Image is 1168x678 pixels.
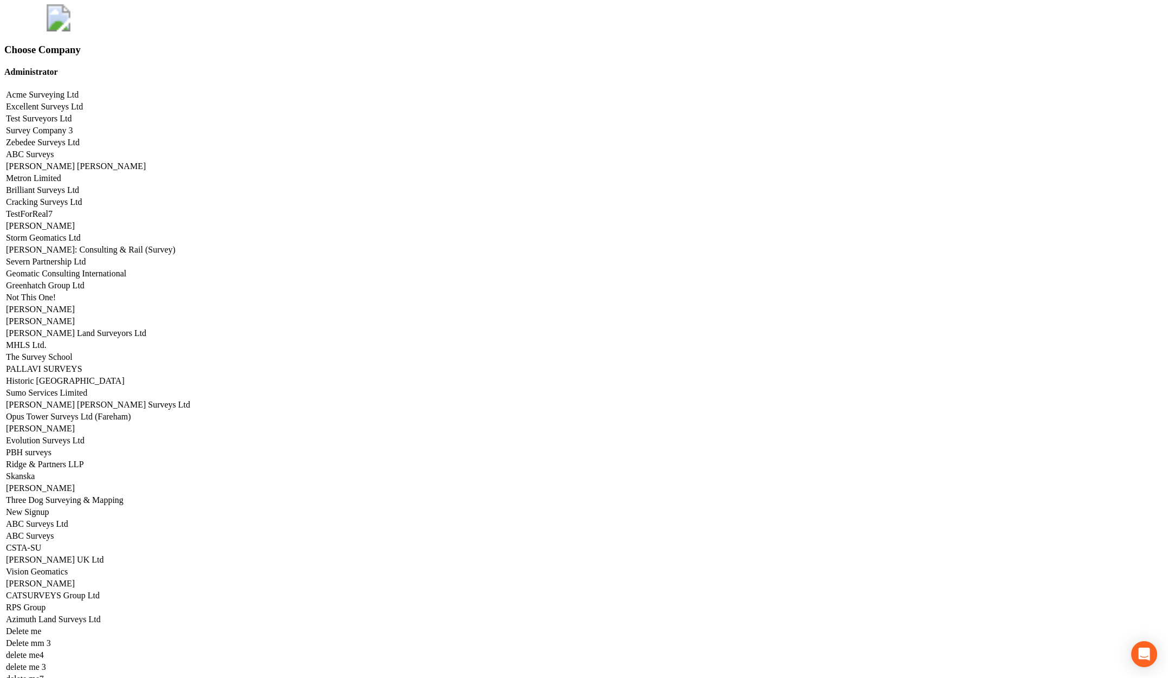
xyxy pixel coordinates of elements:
[6,495,124,505] a: Three Dog Surveying & Mapping
[6,114,72,123] a: Test Surveyors Ltd
[6,138,80,147] a: Zebedee Surveys Ltd
[6,388,87,397] a: Sumo Services Limited
[6,126,73,135] a: Survey Company 3
[6,412,131,421] a: Opus Tower Surveys Ltd (Fareham)
[6,269,126,278] a: Geomatic Consulting International
[6,90,79,99] a: Acme Surveying Ltd
[6,555,103,564] a: [PERSON_NAME] UK Ltd
[6,293,56,302] a: Not This One!
[6,519,68,528] a: ABC Surveys Ltd
[6,543,41,552] a: CSTA-SU
[6,591,100,600] a: CATSURVEYS Group Ltd
[6,662,46,671] a: delete me 3
[6,162,146,171] a: [PERSON_NAME] [PERSON_NAME]
[4,44,1164,56] h3: Choose Company
[6,436,85,445] a: Evolution Surveys Ltd
[6,364,82,373] a: PALLAVI SURVEYS
[6,507,49,516] a: New Signup
[6,460,83,469] a: Ridge & Partners LLP
[6,209,53,218] a: TestForReal7
[6,257,86,266] a: Severn Partnership Ltd
[6,650,44,660] a: delete me4
[6,448,51,457] a: PBH surveys
[6,603,46,612] a: RPS Group
[6,185,79,195] a: Brilliant Surveys Ltd
[6,150,54,159] a: ABC Surveys
[6,102,83,111] a: Excellent Surveys Ltd
[6,221,75,230] a: [PERSON_NAME]
[6,424,75,433] a: [PERSON_NAME]
[6,567,68,576] a: Vision Geomatics
[6,579,75,588] a: [PERSON_NAME]
[6,472,35,481] a: Skanska
[6,245,176,254] a: [PERSON_NAME]: Consulting & Rail (Survey)
[6,400,190,409] a: [PERSON_NAME] [PERSON_NAME] Surveys Ltd
[6,281,85,290] a: Greenhatch Group Ltd
[6,352,73,361] a: The Survey School
[6,531,54,540] a: ABC Surveys
[6,627,41,636] a: Delete me
[6,340,47,350] a: MHLS Ltd.
[6,638,51,648] a: Delete mm 3
[6,376,125,385] a: Historic [GEOGRAPHIC_DATA]
[6,615,101,624] a: Azimuth Land Surveys Ltd
[6,197,82,206] a: Cracking Surveys Ltd
[4,67,1164,77] h4: Administrator
[6,233,81,242] a: Storm Geomatics Ltd
[1131,641,1157,667] div: Open Intercom Messenger
[6,317,75,326] a: [PERSON_NAME]
[6,483,75,493] a: [PERSON_NAME]
[6,305,75,314] a: [PERSON_NAME]
[6,173,61,183] a: Metron Limited
[6,328,146,338] a: [PERSON_NAME] Land Surveyors Ltd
